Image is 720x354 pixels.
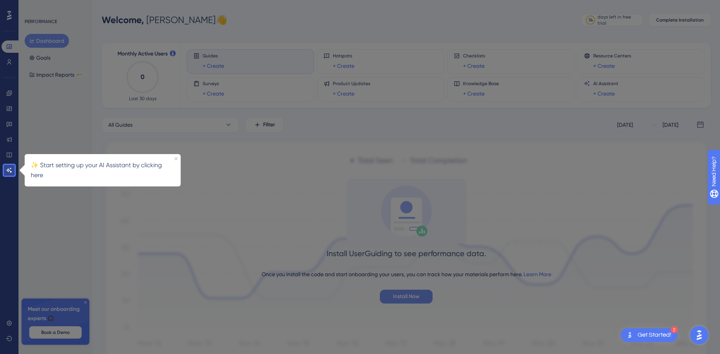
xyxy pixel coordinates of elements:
[593,81,618,87] span: AI Assistant
[649,14,711,26] button: Complete Installation
[41,329,70,336] span: Book a Demo
[263,120,275,129] span: Filter
[333,61,354,70] a: + Create
[203,61,224,70] a: + Create
[524,271,551,277] a: Learn More
[203,81,224,87] span: Surveys
[593,89,615,98] a: + Create
[203,89,224,98] a: + Create
[463,53,485,59] span: Checklists
[617,120,633,129] div: [DATE]
[463,81,499,87] span: Knowledge Base
[625,331,634,340] img: launcher-image-alternative-text
[638,331,671,339] div: Get Started!
[25,51,55,65] button: Goals
[333,53,354,59] span: Hotspots
[129,96,156,102] span: Last 30 days
[597,14,640,26] div: days left in free trial
[25,18,57,25] div: PERFORMANCE
[656,17,704,23] span: Complete Installation
[28,305,83,323] span: Meet our onboarding experts 🎧
[380,290,433,304] button: Install Now
[25,68,87,82] button: Impact ReportsBETA
[463,61,485,70] a: + Create
[327,248,486,259] div: Install UserGuiding to see performance data.
[333,81,370,87] span: Product Updates
[589,17,593,23] div: 14
[621,328,678,342] div: Open Get Started! checklist, remaining modules: 2
[688,324,711,347] iframe: UserGuiding AI Assistant Launcher
[158,11,161,14] div: Close Preview
[102,117,239,133] button: All Guides
[25,34,69,48] button: Dashboard
[593,61,615,70] a: + Create
[671,326,678,333] div: 2
[108,120,133,129] span: All Guides
[333,89,354,98] a: + Create
[393,292,420,301] span: Install Now
[262,270,551,279] div: Once you install the code and start onboarding your users, you can track how your materials perfo...
[593,53,631,59] span: Resource Centers
[663,120,678,129] div: [DATE]
[14,14,158,34] p: ✨ Start setting up your AI Assistant by clicking here
[18,2,48,11] span: Need Help?
[76,73,83,77] div: BETA
[102,14,227,26] div: [PERSON_NAME] 👋
[29,326,82,339] button: Book a Demo
[463,89,485,98] a: + Create
[102,14,144,25] span: Welcome,
[117,49,168,59] span: Monthly Active Users
[245,117,284,133] button: Filter
[141,73,144,81] text: 0
[203,53,224,59] span: Guides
